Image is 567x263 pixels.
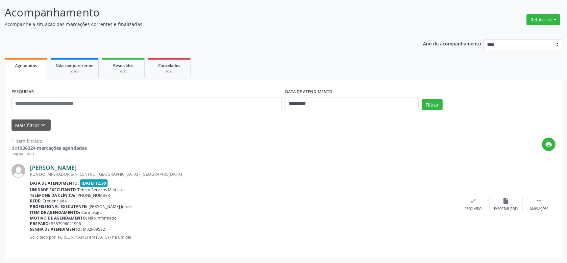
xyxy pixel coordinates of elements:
[465,207,481,211] div: Resolvido
[30,221,50,226] b: Preparo:
[5,21,395,28] p: Acompanhe a situação das marcações correntes e finalizadas
[30,215,87,221] b: Motivo de agendamento:
[83,226,105,232] span: M02969532
[80,179,108,187] span: [DATE] 12:30
[30,180,79,186] b: Data de atendimento:
[12,145,87,151] div: de
[530,207,548,211] div: Mais ações
[89,204,133,209] span: [PERSON_NAME] Junior
[527,14,560,25] button: Relatórios
[285,87,333,97] label: DATA DE ATENDIMENTO
[494,207,518,211] div: Exportar (PDF)
[88,215,117,221] span: Não informado
[12,87,34,97] label: PESQUISAR
[5,4,395,21] p: Acompanhamento
[423,39,481,47] p: Ano de acompanhamento
[159,63,181,68] span: Cancelados
[503,197,510,204] i: insert_drive_file
[30,226,82,232] b: Senha de atendimento:
[30,210,80,215] b: Item de agendamento:
[30,164,77,171] a: [PERSON_NAME]
[30,234,457,240] p: Solicitado por [PERSON_NAME] em [DATE] - há um dia
[30,204,87,209] b: Profissional executante:
[15,63,37,68] span: Agendados
[40,121,47,129] i: keyboard_arrow_down
[12,151,87,157] div: Página 1 de 1
[30,193,75,198] b: Telefone da clínica:
[78,187,124,193] span: Tencor Servicos Medicos
[542,138,555,151] button: print
[12,119,51,131] button: Mais filtroskeyboard_arrow_down
[30,171,457,177] div: RUA DO IMPERADOR S/N, CENTRO, [GEOGRAPHIC_DATA] - [GEOGRAPHIC_DATA]
[113,63,134,68] span: Resolvidos
[51,221,81,226] span: 5587996021996
[107,69,140,74] div: 2025
[82,210,103,215] span: Cardiologia
[17,145,87,151] strong: 1936224 marcações agendadas
[535,197,543,204] i: 
[470,197,477,204] i: check
[43,198,67,204] span: Credenciada
[30,198,41,204] b: Rede:
[56,69,94,74] div: 2025
[12,138,87,145] div: 1 item filtrado
[77,193,112,198] span: [PHONE_NUMBER]
[56,63,94,68] span: Não compareceram
[545,141,553,148] i: print
[30,187,76,193] b: Unidade executante:
[422,99,443,110] button: Filtrar
[12,164,25,178] img: img
[153,69,186,74] div: 2025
